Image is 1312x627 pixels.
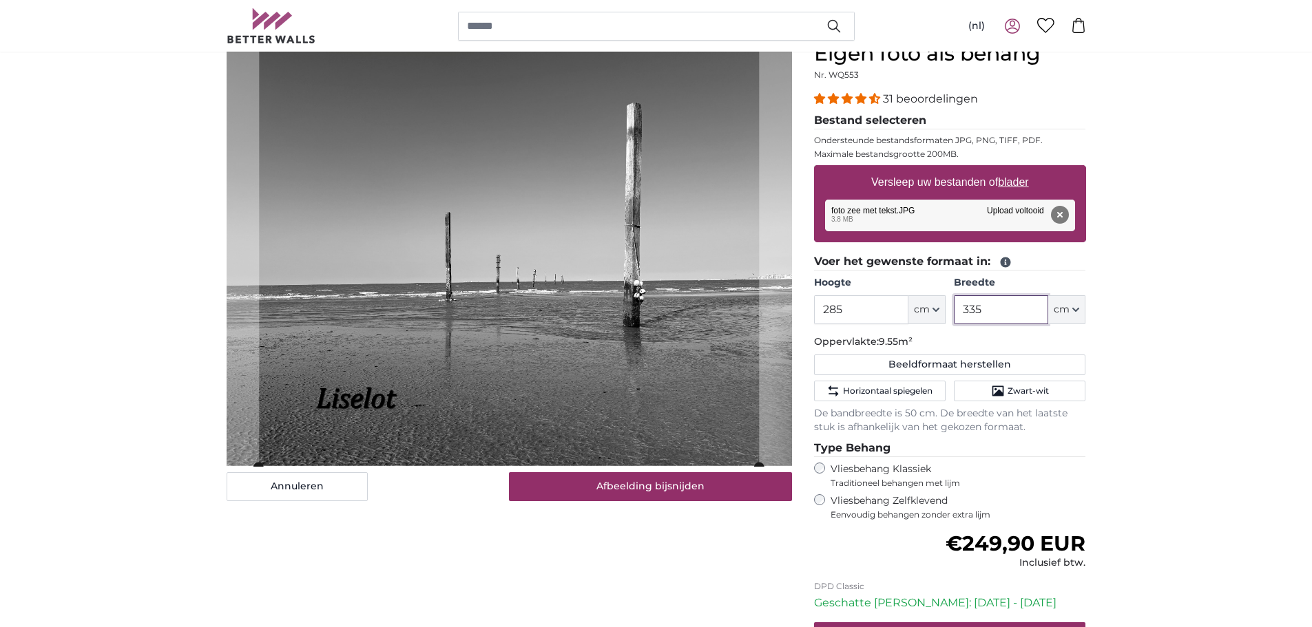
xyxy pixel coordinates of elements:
div: Inclusief btw. [946,556,1085,570]
button: Afbeelding bijsnijden [509,472,792,501]
label: Vliesbehang Klassiek [831,463,1061,489]
span: Eenvoudig behangen zonder extra lijm [831,509,1086,520]
p: Maximale bestandsgrootte 200MB. [814,149,1086,160]
p: Oppervlakte: [814,335,1086,349]
span: Horizontaal spiegelen [843,385,933,396]
label: Versleep uw bestanden of [866,169,1034,196]
button: Annuleren [227,472,368,501]
button: cm [1048,295,1085,324]
u: blader [998,176,1028,188]
p: DPD Classic [814,581,1086,592]
span: cm [1054,303,1070,317]
legend: Voer het gewenste formaat in: [814,253,1086,270]
legend: Bestand selecteren [814,112,1086,129]
button: cm [908,295,946,324]
label: Vliesbehang Zelfklevend [831,494,1086,520]
p: De bandbreedte is 50 cm. De breedte van het laatste stuk is afhankelijk van het gekozen formaat. [814,407,1086,434]
button: (nl) [957,14,996,39]
h1: Eigen foto als behang [814,41,1086,66]
p: Ondersteunde bestandsformaten JPG, PNG, TIFF, PDF. [814,135,1086,146]
span: Nr. WQ553 [814,70,859,80]
span: 9.55m² [879,335,913,348]
p: Geschatte [PERSON_NAME]: [DATE] - [DATE] [814,595,1086,611]
span: cm [914,303,930,317]
legend: Type Behang [814,440,1086,457]
span: Traditioneel behangen met lijm [831,478,1061,489]
span: 4.32 stars [814,92,883,105]
label: Breedte [954,276,1085,290]
span: Zwart-wit [1008,385,1049,396]
button: Beeldformaat herstellen [814,354,1086,375]
span: €249,90 EUR [946,531,1085,556]
img: Betterwalls [227,8,316,43]
span: 31 beoordelingen [883,92,978,105]
label: Hoogte [814,276,946,290]
button: Horizontaal spiegelen [814,381,946,401]
button: Zwart-wit [954,381,1085,401]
